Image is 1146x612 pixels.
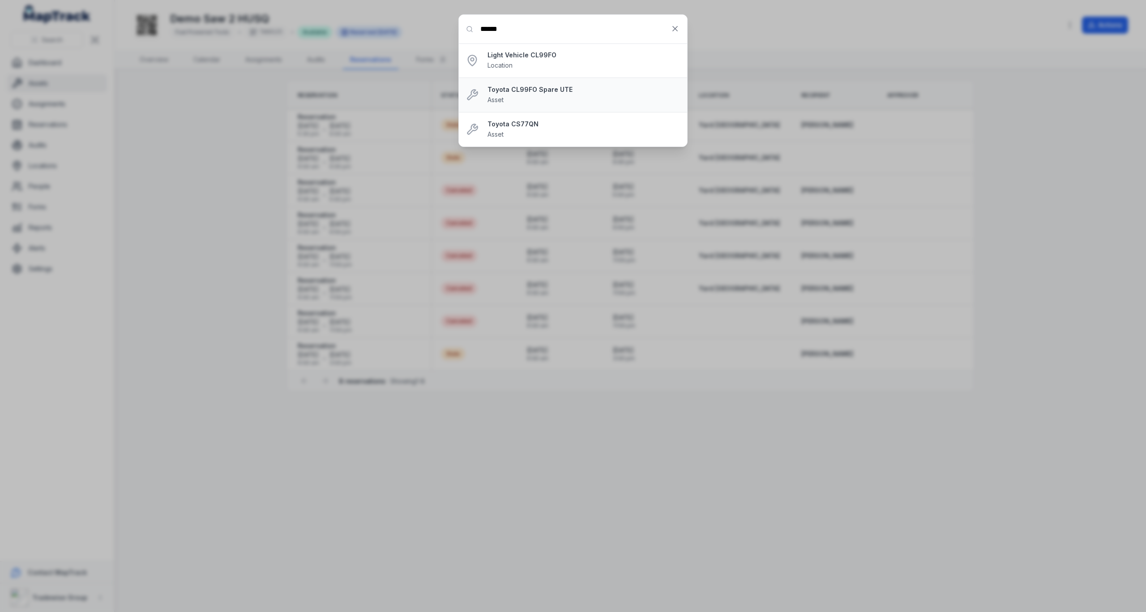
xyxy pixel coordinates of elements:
[487,130,504,138] span: Asset
[487,51,680,60] strong: Light Vehicle CL99FO
[487,85,680,105] a: Toyota CL99FO Spare UTEAsset
[487,85,680,94] strong: Toyota CL99FO Spare UTE
[487,120,680,129] strong: Toyota CS77QN
[487,51,680,70] a: Light Vehicle CL99FOLocation
[487,120,680,139] a: Toyota CS77QNAsset
[487,61,513,69] span: Location
[487,96,504,103] span: Asset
